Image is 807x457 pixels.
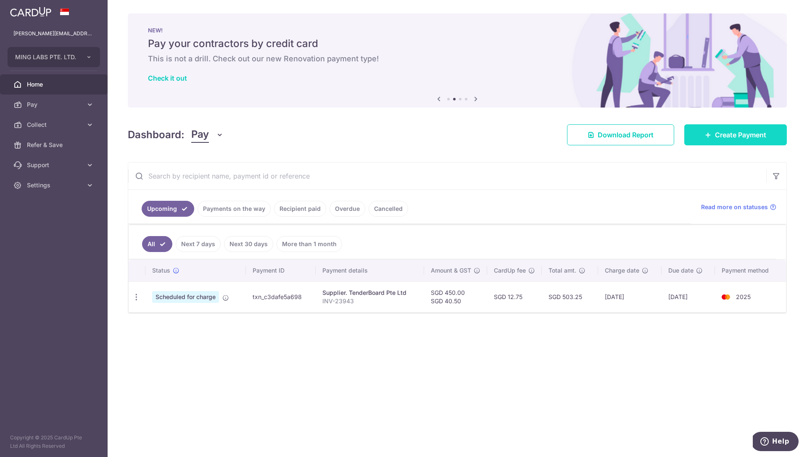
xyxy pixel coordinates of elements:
[27,181,82,189] span: Settings
[753,432,799,453] iframe: Opens a widget where you can find more information
[27,141,82,149] span: Refer & Save
[191,127,224,143] button: Pay
[142,201,194,217] a: Upcoming
[128,13,787,108] img: Renovation banner
[10,7,51,17] img: CardUp
[27,161,82,169] span: Support
[148,54,767,64] h6: This is not a drill. Check out our new Renovation payment type!
[27,100,82,109] span: Pay
[274,201,326,217] a: Recipient paid
[148,27,767,34] p: NEW!
[128,127,185,142] h4: Dashboard:
[684,124,787,145] a: Create Payment
[701,203,768,211] span: Read more on statuses
[717,292,734,302] img: Bank Card
[224,236,273,252] a: Next 30 days
[142,236,172,252] a: All
[598,130,654,140] span: Download Report
[246,260,316,281] th: Payment ID
[567,124,674,145] a: Download Report
[424,281,487,312] td: SGD 450.00 SGD 40.50
[715,130,766,140] span: Create Payment
[662,281,715,312] td: [DATE]
[246,281,316,312] td: txn_c3dafe5a698
[128,163,766,189] input: Search by recipient name, payment id or reference
[152,266,170,275] span: Status
[549,266,576,275] span: Total amt.
[715,260,786,281] th: Payment method
[176,236,221,252] a: Next 7 days
[15,53,77,61] span: MING LABS PTE. LTD.
[152,291,219,303] span: Scheduled for charge
[598,281,662,312] td: [DATE]
[191,127,209,143] span: Pay
[27,80,82,89] span: Home
[605,266,639,275] span: Charge date
[13,29,94,38] p: [PERSON_NAME][EMAIL_ADDRESS][DOMAIN_NAME]
[148,74,187,82] a: Check it out
[494,266,526,275] span: CardUp fee
[27,121,82,129] span: Collect
[277,236,342,252] a: More than 1 month
[431,266,471,275] span: Amount & GST
[542,281,598,312] td: SGD 503.25
[316,260,424,281] th: Payment details
[148,37,767,50] h5: Pay your contractors by credit card
[322,289,417,297] div: Supplier. TenderBoard Pte Ltd
[736,293,751,300] span: 2025
[198,201,271,217] a: Payments on the way
[487,281,542,312] td: SGD 12.75
[330,201,365,217] a: Overdue
[701,203,776,211] a: Read more on statuses
[668,266,694,275] span: Due date
[369,201,408,217] a: Cancelled
[8,47,100,67] button: MING LABS PTE. LTD.
[322,297,417,305] p: INV-23943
